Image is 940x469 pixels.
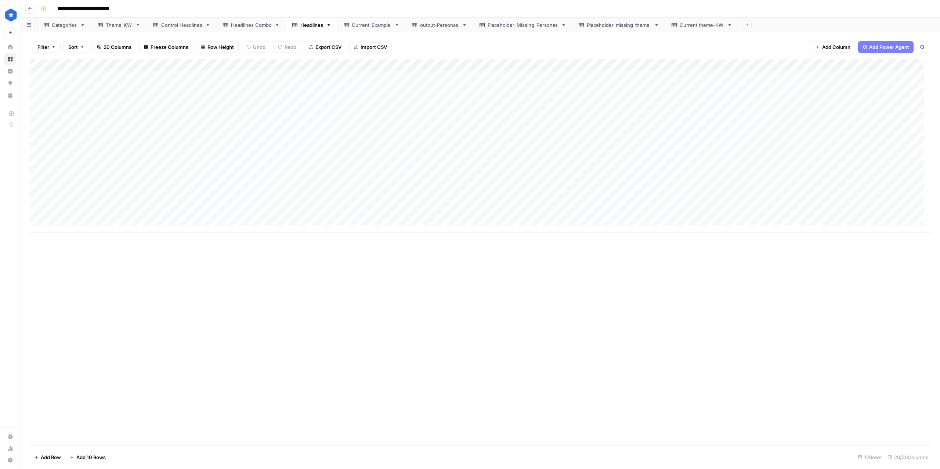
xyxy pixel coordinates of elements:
[285,43,296,51] span: Redo
[406,18,473,32] a: output-Personas
[4,41,16,53] a: Home
[65,451,110,463] button: Add 10 Rows
[855,451,885,463] div: 12 Rows
[207,43,234,51] span: Row Height
[349,41,392,53] button: Import CSV
[286,18,337,32] a: Headlines
[37,43,49,51] span: Filter
[300,21,323,29] div: Headlines
[315,43,341,51] span: Export CSV
[361,43,387,51] span: Import CSV
[4,431,16,443] a: Settings
[217,18,286,32] a: Headlines Combo
[304,41,346,53] button: Export CSV
[151,43,188,51] span: Freeze Columns
[139,41,193,53] button: Freeze Columns
[106,21,133,29] div: Theme_KW
[822,43,850,51] span: Add Column
[4,53,16,65] a: Browse
[420,21,459,29] div: output-Personas
[858,41,914,53] button: Add Power Agent
[4,454,16,466] button: Help + Support
[4,90,16,101] a: Your Data
[41,454,61,461] span: Add Row
[587,21,651,29] div: Placeholder_missing_theme
[64,41,89,53] button: Sort
[273,41,301,53] button: Redo
[4,77,16,89] a: Opportunities
[352,21,391,29] div: Current_Example
[473,18,572,32] a: Placeholder_Missing_Personas
[488,21,558,29] div: Placeholder_Missing_Personas
[30,451,65,463] button: Add Row
[4,65,16,77] a: Insights
[91,18,147,32] a: Theme_KW
[33,41,61,53] button: Filter
[4,443,16,454] a: Usage
[196,41,239,53] button: Row Height
[104,43,131,51] span: 20 Columns
[242,41,270,53] button: Undo
[4,6,16,24] button: Workspace: ConsumerAffairs
[92,41,136,53] button: 20 Columns
[161,21,202,29] div: Control Headlines
[253,43,265,51] span: Undo
[37,18,91,32] a: Categories
[337,18,406,32] a: Current_Example
[680,21,724,29] div: Current theme-KW
[231,21,272,29] div: Headlines Combo
[665,18,738,32] a: Current theme-KW
[4,8,18,22] img: ConsumerAffairs Logo
[147,18,217,32] a: Control Headlines
[811,41,855,53] button: Add Column
[52,21,77,29] div: Categories
[68,43,78,51] span: Sort
[885,451,931,463] div: 20/20 Columns
[869,43,909,51] span: Add Power Agent
[76,454,106,461] span: Add 10 Rows
[572,18,665,32] a: Placeholder_missing_theme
